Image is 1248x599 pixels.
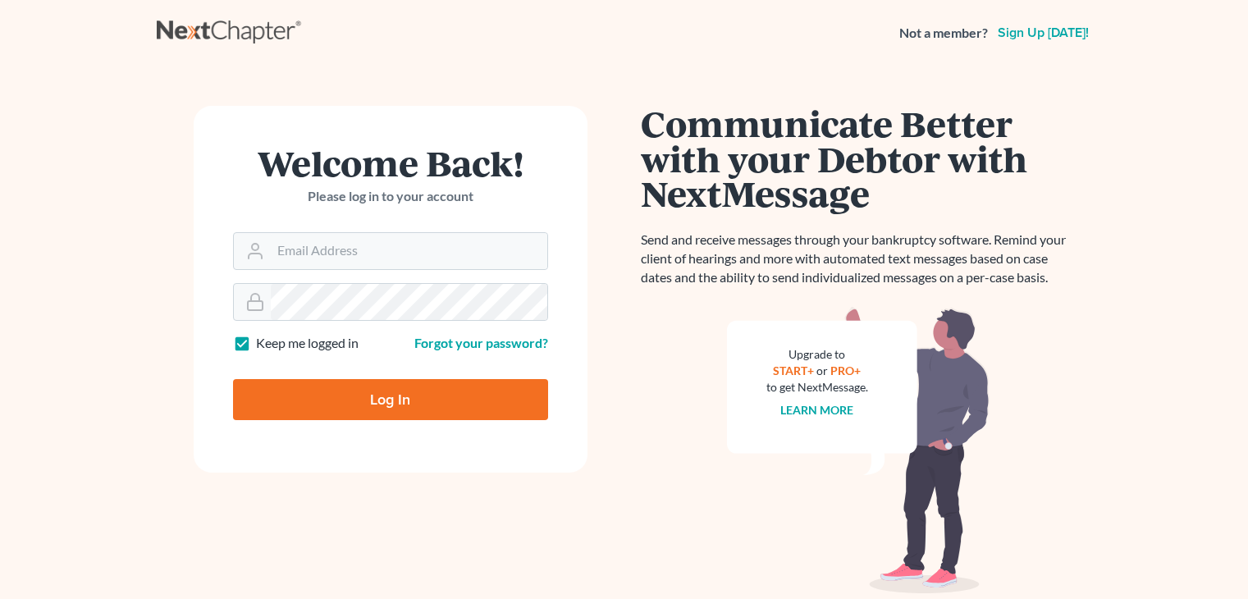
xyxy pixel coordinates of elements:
a: Sign up [DATE]! [994,26,1092,39]
a: PRO+ [830,364,861,377]
img: nextmessage_bg-59042aed3d76b12b5cd301f8e5b87938c9018125f34e5fa2b7a6b67550977c72.svg [727,307,990,594]
label: Keep me logged in [256,334,359,353]
span: or [816,364,828,377]
h1: Communicate Better with your Debtor with NextMessage [641,106,1076,211]
strong: Not a member? [899,24,988,43]
div: Upgrade to [766,346,868,363]
input: Log In [233,379,548,420]
a: Forgot your password? [414,335,548,350]
p: Please log in to your account [233,187,548,206]
a: Learn more [780,403,853,417]
a: START+ [773,364,814,377]
h1: Welcome Back! [233,145,548,181]
input: Email Address [271,233,547,269]
p: Send and receive messages through your bankruptcy software. Remind your client of hearings and mo... [641,231,1076,287]
div: to get NextMessage. [766,379,868,396]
